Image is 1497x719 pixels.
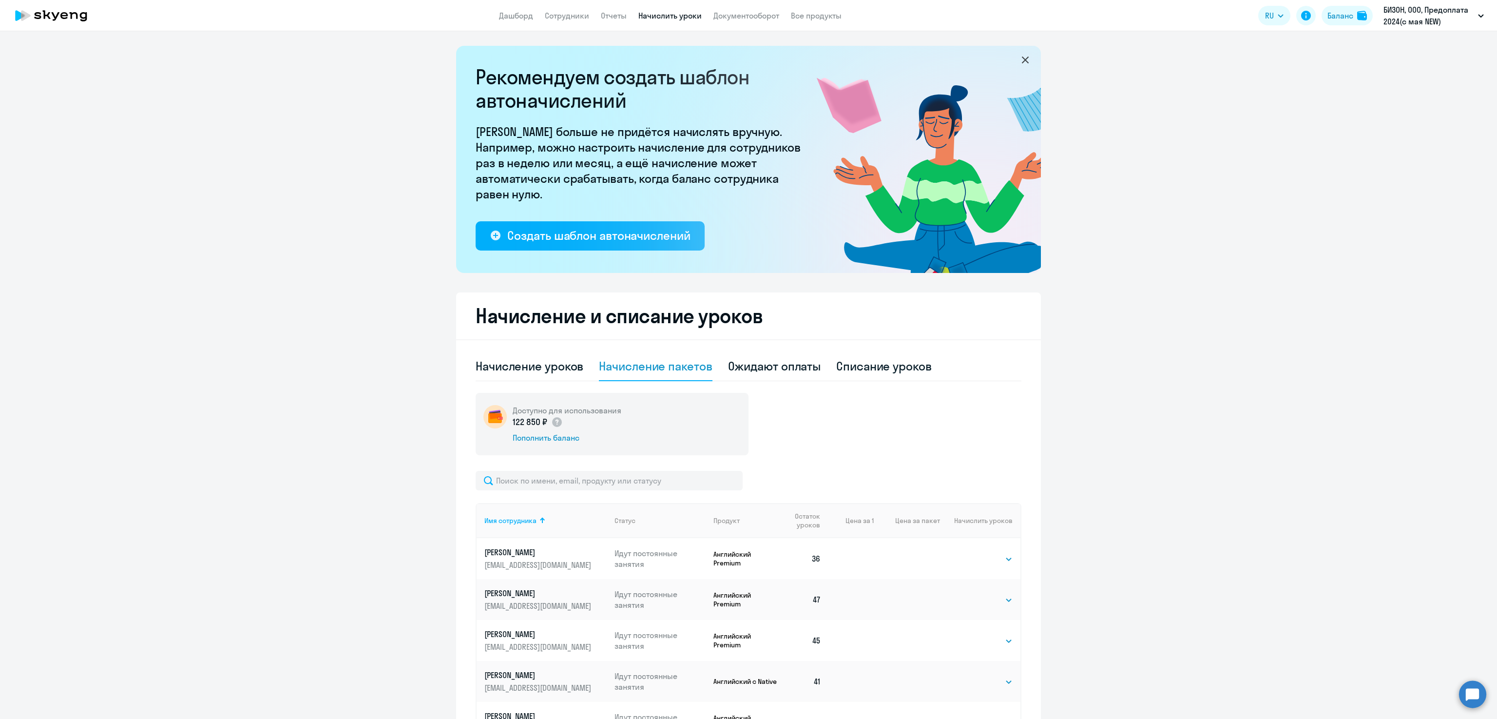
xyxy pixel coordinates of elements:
a: Сотрудники [545,11,589,20]
a: [PERSON_NAME][EMAIL_ADDRESS][DOMAIN_NAME] [484,670,607,693]
div: Баланс [1327,10,1353,21]
p: [EMAIL_ADDRESS][DOMAIN_NAME] [484,682,594,693]
p: 122 850 ₽ [513,416,563,428]
p: [PERSON_NAME] [484,629,594,640]
button: Балансbalance [1322,6,1373,25]
div: Начисление уроков [476,358,583,374]
a: Все продукты [791,11,842,20]
div: Имя сотрудника [484,516,537,525]
div: Статус [614,516,635,525]
a: Дашборд [499,11,533,20]
p: Английский Premium [713,550,779,567]
p: [EMAIL_ADDRESS][DOMAIN_NAME] [484,641,594,652]
h2: Начисление и списание уроков [476,304,1021,328]
p: Английский Premium [713,632,779,649]
div: Продукт [713,516,740,525]
td: 47 [779,579,829,620]
div: Списание уроков [836,358,932,374]
h5: Доступно для использования [513,405,621,416]
button: БИЗОН, ООО, Предоплата 2024(с мая NEW) [1379,4,1489,27]
img: balance [1357,11,1367,20]
th: Начислить уроков [940,503,1020,538]
th: Цена за пакет [874,503,940,538]
p: [EMAIL_ADDRESS][DOMAIN_NAME] [484,560,594,570]
a: [PERSON_NAME][EMAIL_ADDRESS][DOMAIN_NAME] [484,629,607,652]
img: wallet-circle.png [483,405,507,428]
div: Имя сотрудника [484,516,607,525]
p: Идут постоянные занятия [614,630,706,651]
p: [PERSON_NAME] [484,670,594,680]
a: Документооборот [713,11,779,20]
a: Начислить уроки [638,11,702,20]
p: [PERSON_NAME] [484,588,594,599]
th: Цена за 1 [829,503,874,538]
button: Создать шаблон автоначислений [476,221,705,251]
div: Пополнить баланс [513,432,621,443]
td: 41 [779,661,829,702]
p: Английский с Native [713,677,779,686]
p: [PERSON_NAME] [484,547,594,558]
a: Отчеты [601,11,627,20]
div: Продукт [713,516,779,525]
div: Статус [614,516,706,525]
p: [PERSON_NAME] больше не придётся начислять вручную. Например, можно настроить начисление для сотр... [476,124,807,202]
a: [PERSON_NAME][EMAIL_ADDRESS][DOMAIN_NAME] [484,547,607,570]
div: Начисление пакетов [599,358,712,374]
p: Идут постоянные занятия [614,548,706,569]
p: Идут постоянные занятия [614,589,706,610]
p: [EMAIL_ADDRESS][DOMAIN_NAME] [484,601,594,611]
td: 45 [779,620,829,661]
span: Остаток уроков [787,512,820,529]
div: Ожидают оплаты [728,358,821,374]
td: 36 [779,538,829,579]
p: Английский Premium [713,591,779,608]
button: RU [1258,6,1290,25]
input: Поиск по имени, email, продукту или статусу [476,471,743,490]
a: [PERSON_NAME][EMAIL_ADDRESS][DOMAIN_NAME] [484,588,607,611]
div: Создать шаблон автоначислений [507,228,690,243]
h2: Рекомендуем создать шаблон автоначислений [476,65,807,112]
div: Остаток уроков [787,512,829,529]
span: RU [1265,10,1274,21]
p: Идут постоянные занятия [614,671,706,692]
p: БИЗОН, ООО, Предоплата 2024(с мая NEW) [1383,4,1474,27]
